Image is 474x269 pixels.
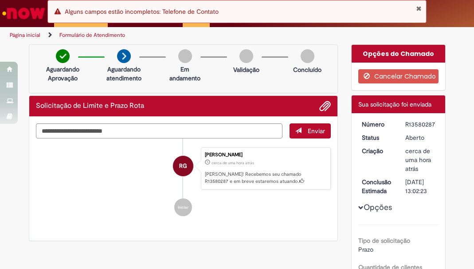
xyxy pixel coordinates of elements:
span: Prazo [358,245,373,253]
p: Concluído [293,65,321,74]
p: Validação [233,65,259,74]
dt: Status [355,133,399,142]
img: img-circle-grey.png [178,49,192,63]
div: [PERSON_NAME] [205,152,326,158]
dt: Criação [355,146,399,155]
dt: Número [355,120,399,129]
button: Adicionar anexos [319,100,331,112]
span: Sua solicitação foi enviada [358,100,431,108]
p: [PERSON_NAME]! Recebemos seu chamado R13580287 e em breve estaremos atuando. [205,171,326,185]
time: 30/09/2025 10:02:19 [405,147,431,173]
span: cerca de uma hora atrás [405,147,431,173]
span: Alguns campos estão incompletos: Telefone de Contato [65,8,219,16]
p: Aguardando Aprovação [46,65,79,83]
dt: Conclusão Estimada [355,178,399,195]
div: Aberto [405,133,435,142]
p: Aguardando atendimento [106,65,141,83]
textarea: Digite sua mensagem aqui... [36,123,282,138]
img: img-circle-grey.png [239,49,253,63]
div: Roberth Danilo Barbosa Goncalves [173,156,193,176]
img: check-circle-green.png [56,49,70,63]
span: Enviar [308,127,325,135]
div: 30/09/2025 10:02:19 [405,146,435,173]
span: cerca de uma hora atrás [212,160,254,166]
img: arrow-next.png [117,49,131,63]
div: [DATE] 13:02:23 [405,178,435,195]
img: img-circle-grey.png [301,49,314,63]
button: Cancelar Chamado [358,69,439,83]
li: Roberth Danilo Barbosa Goncalves [36,147,331,190]
ul: Trilhas de página [7,27,270,44]
div: Opções do Chamado [352,45,445,63]
a: Formulário de Atendimento [59,32,125,39]
ul: Histórico de tíquete [36,138,331,225]
b: Tipo de solicitação [358,237,410,245]
p: Em andamento [169,65,200,83]
a: Página inicial [10,32,40,39]
h2: Solicitação de Limite e Prazo Rota Histórico de tíquete [36,102,144,110]
span: RG [179,155,187,177]
img: ServiceNow [1,4,47,22]
div: R13580287 [405,120,435,129]
button: Enviar [290,123,331,138]
button: Fechar Notificação [416,5,422,12]
time: 30/09/2025 10:02:19 [212,160,254,166]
